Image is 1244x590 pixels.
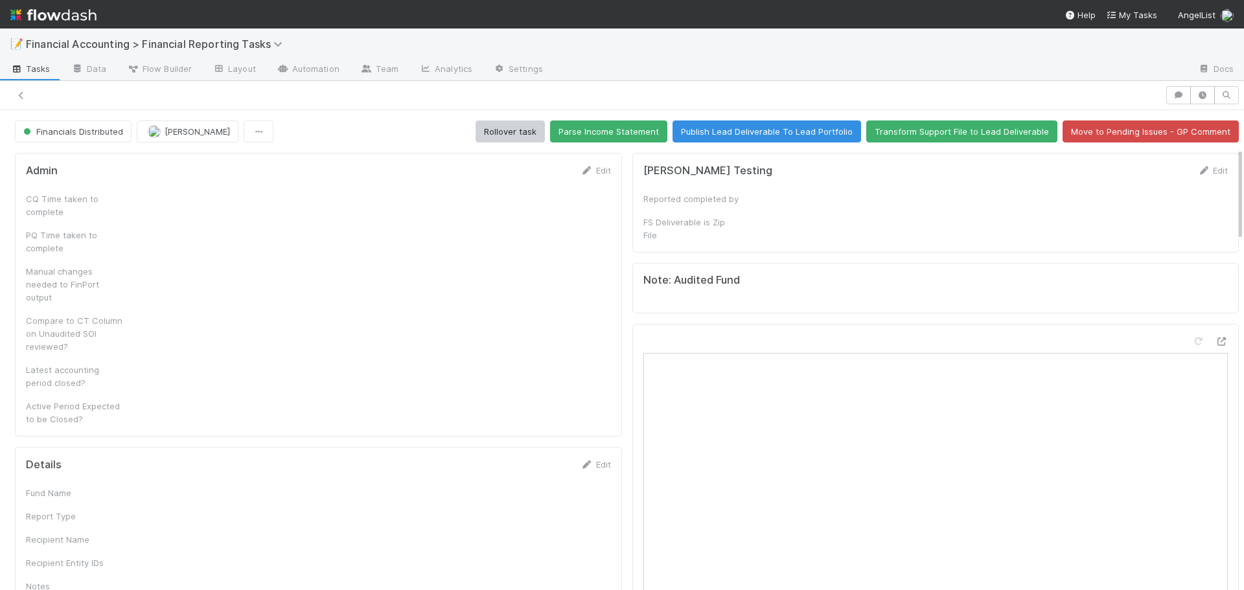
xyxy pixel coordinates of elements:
div: Manual changes needed to FinPort output [26,265,123,304]
span: My Tasks [1106,10,1157,20]
div: Latest accounting period closed? [26,363,123,389]
h5: [PERSON_NAME] Testing [643,165,772,177]
div: Compare to CT Column on Unaudited SOI reviewed? [26,314,123,353]
a: Layout [202,60,266,80]
a: Flow Builder [117,60,202,80]
div: Fund Name [26,486,123,499]
a: Team [350,60,409,80]
button: Transform Support File to Lead Deliverable [866,120,1057,142]
a: Edit [581,165,611,176]
span: Flow Builder [127,62,192,75]
img: avatar_8d06466b-a936-4205-8f52-b0cc03e2a179.png [148,125,161,138]
div: Reported completed by [643,192,741,205]
span: 📝 [10,38,23,49]
span: Financial Accounting > Financial Reporting Tasks [26,38,289,51]
div: FS Deliverable is Zip File [643,216,741,242]
div: PQ Time taken to complete [26,229,123,255]
a: Settings [483,60,553,80]
button: Rollover task [476,120,545,142]
span: [PERSON_NAME] [165,126,230,137]
div: Help [1065,8,1096,21]
button: Move to Pending Issues - GP Comment [1063,120,1239,142]
button: [PERSON_NAME] [137,120,238,142]
button: Financials Distributed [15,120,132,142]
button: Parse Income Statement [550,120,667,142]
span: AngelList [1178,10,1215,20]
span: Financials Distributed [21,126,123,137]
button: Publish Lead Deliverable To Lead Portfolio [673,120,861,142]
a: My Tasks [1106,8,1157,21]
h5: Admin [26,165,58,177]
div: Report Type [26,510,123,523]
img: logo-inverted-e16ddd16eac7371096b0.svg [10,4,97,26]
a: Docs [1188,60,1244,80]
a: Edit [1197,165,1228,176]
div: Active Period Expected to be Closed? [26,400,123,425]
h5: Note: Audited Fund [643,274,1228,287]
a: Edit [581,459,611,470]
a: Automation [266,60,350,80]
a: Analytics [409,60,483,80]
div: Recipient Entity IDs [26,556,123,569]
div: CQ Time taken to complete [26,192,123,218]
h5: Details [26,459,62,471]
span: Tasks [10,62,51,75]
div: Recipient Name [26,533,123,546]
img: avatar_030f5503-c087-43c2-95d1-dd8963b2926c.png [1221,9,1234,22]
a: Data [61,60,117,80]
